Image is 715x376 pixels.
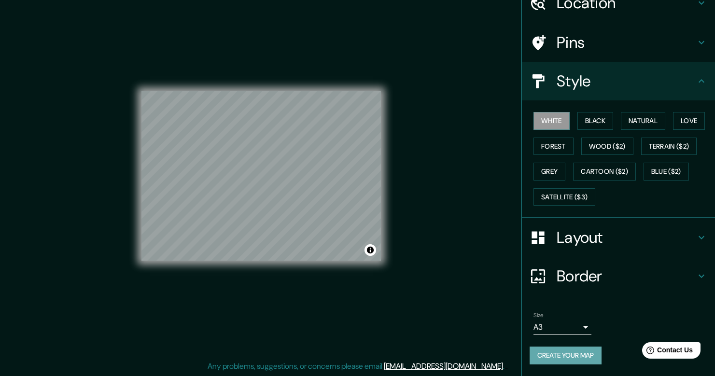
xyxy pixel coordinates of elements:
div: . [505,361,506,372]
p: Any problems, suggestions, or concerns please email . [208,361,505,372]
h4: Pins [557,33,696,52]
button: Toggle attribution [365,244,376,256]
button: Natural [621,112,665,130]
div: A3 [533,320,591,335]
h4: Style [557,71,696,91]
div: Style [522,62,715,100]
div: Pins [522,23,715,62]
button: Terrain ($2) [641,138,697,155]
button: Create your map [530,347,602,364]
div: Layout [522,218,715,257]
div: . [506,361,508,372]
button: Black [577,112,614,130]
h4: Border [557,266,696,286]
h4: Layout [557,228,696,247]
button: Wood ($2) [581,138,633,155]
button: Grey [533,163,565,181]
button: Satellite ($3) [533,188,595,206]
button: White [533,112,570,130]
div: Border [522,257,715,295]
button: Cartoon ($2) [573,163,636,181]
label: Size [533,311,544,320]
button: Love [673,112,705,130]
button: Forest [533,138,574,155]
button: Blue ($2) [644,163,689,181]
a: [EMAIL_ADDRESS][DOMAIN_NAME] [384,361,503,371]
iframe: Help widget launcher [629,338,704,365]
canvas: Map [141,91,381,261]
